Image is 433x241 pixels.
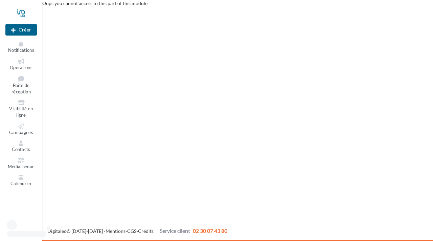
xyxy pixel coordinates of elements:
[5,24,37,36] div: Nouvelle campagne
[10,181,32,186] span: Calendrier
[5,139,37,154] a: Contacts
[138,228,154,234] a: Crédits
[5,156,37,171] a: Médiathèque
[5,98,37,119] a: Visibilité en ligne
[9,106,33,118] span: Visibilité en ligne
[127,228,136,234] a: CGS
[42,0,147,6] span: Oops you cannot access to this part of this module
[5,122,37,137] a: Campagnes
[193,227,227,234] span: 02 30 07 43 80
[10,65,32,70] span: Opérations
[8,164,35,169] span: Médiathèque
[12,83,31,95] span: Boîte de réception
[5,57,37,72] a: Opérations
[9,130,33,135] span: Campagnes
[5,40,37,54] button: Notifications
[5,173,37,188] a: Calendrier
[8,47,34,53] span: Notifications
[160,227,190,234] span: Service client
[47,228,227,234] span: © [DATE]-[DATE] - - -
[47,228,67,234] a: Digitaleo
[5,24,37,36] button: Créer
[106,228,126,234] a: Mentions
[12,147,30,152] span: Contacts
[5,74,37,96] a: Boîte de réception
